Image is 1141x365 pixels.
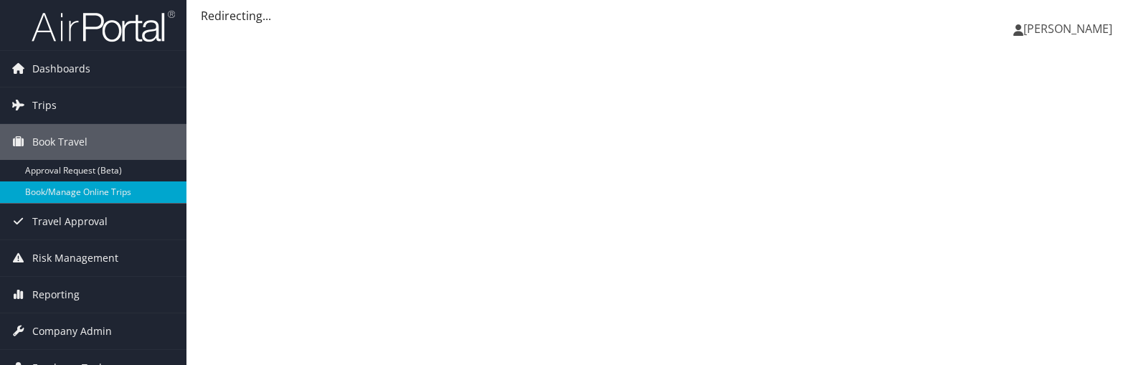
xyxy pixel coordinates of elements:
[201,7,1127,24] div: Redirecting...
[1023,21,1112,37] span: [PERSON_NAME]
[32,313,112,349] span: Company Admin
[32,124,87,160] span: Book Travel
[32,87,57,123] span: Trips
[32,240,118,276] span: Risk Management
[32,9,175,43] img: airportal-logo.png
[1013,7,1127,50] a: [PERSON_NAME]
[32,204,108,240] span: Travel Approval
[32,51,90,87] span: Dashboards
[32,277,80,313] span: Reporting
